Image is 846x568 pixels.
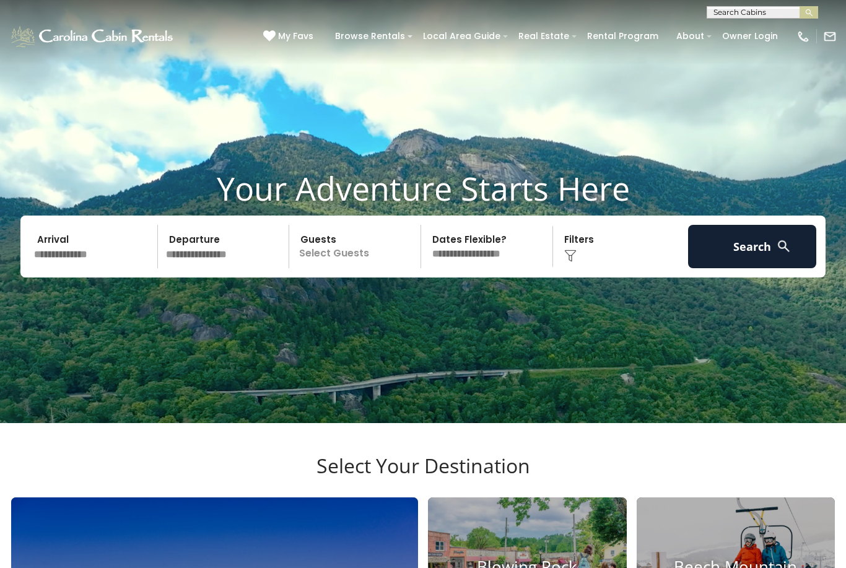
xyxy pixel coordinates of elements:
a: Real Estate [512,27,575,46]
img: White-1-1-2.png [9,24,177,49]
img: mail-regular-white.png [823,30,837,43]
a: About [670,27,710,46]
img: filter--v1.png [564,250,577,262]
img: search-regular-white.png [776,238,791,254]
a: Owner Login [716,27,784,46]
h3: Select Your Destination [9,454,837,497]
button: Search [688,225,816,268]
a: Rental Program [581,27,665,46]
a: Browse Rentals [329,27,411,46]
img: phone-regular-white.png [796,30,810,43]
p: Select Guests [293,225,421,268]
h1: Your Adventure Starts Here [9,169,837,208]
a: My Favs [263,30,316,43]
span: My Favs [278,30,313,43]
a: Local Area Guide [417,27,507,46]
